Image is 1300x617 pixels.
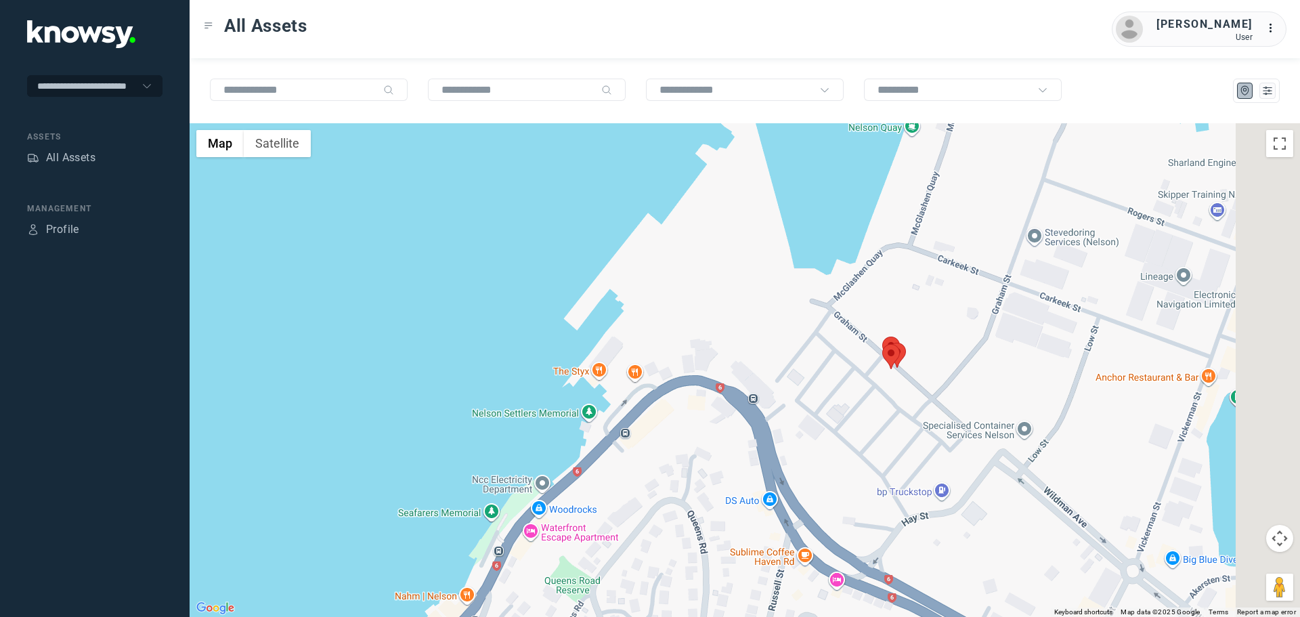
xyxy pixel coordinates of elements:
[1261,85,1274,97] div: List
[244,130,311,157] button: Show satellite imagery
[27,131,162,143] div: Assets
[1156,16,1253,33] div: [PERSON_NAME]
[27,152,39,164] div: Assets
[27,224,39,236] div: Profile
[27,20,135,48] img: Application Logo
[204,21,213,30] div: Toggle Menu
[193,599,238,617] a: Open this area in Google Maps (opens a new window)
[46,221,79,238] div: Profile
[1266,574,1293,601] button: Drag Pegman onto the map to open Street View
[1266,20,1282,39] div: :
[193,599,238,617] img: Google
[1239,85,1251,97] div: Map
[46,150,95,166] div: All Assets
[601,85,612,95] div: Search
[1121,608,1200,616] span: Map data ©2025 Google
[196,130,244,157] button: Show street map
[27,203,162,215] div: Management
[1266,130,1293,157] button: Toggle fullscreen view
[1116,16,1143,43] img: avatar.png
[1266,525,1293,552] button: Map camera controls
[27,221,79,238] a: ProfileProfile
[1209,608,1229,616] a: Terms (opens in new tab)
[1156,33,1253,42] div: User
[1266,20,1282,37] div: :
[383,85,394,95] div: Search
[27,150,95,166] a: AssetsAll Assets
[224,14,307,38] span: All Assets
[1237,608,1296,616] a: Report a map error
[1267,23,1280,33] tspan: ...
[1054,608,1112,617] button: Keyboard shortcuts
